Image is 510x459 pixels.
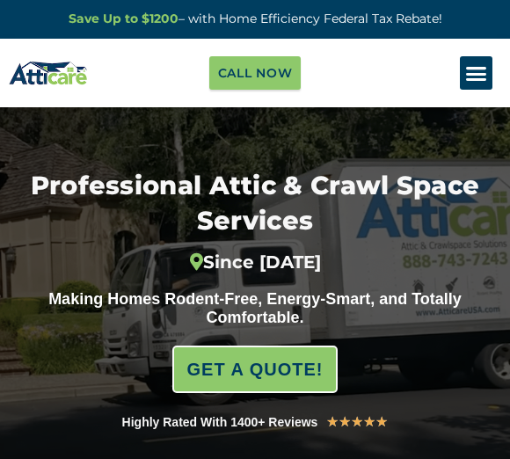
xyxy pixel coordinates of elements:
[351,411,363,433] i: ★
[209,56,302,90] a: Call Now
[13,290,497,328] div: Making Homes Rodent-Free, Energy-Smart, and Totally Comfortable.
[122,412,318,433] div: Highly Rated With 1400+ Reviews
[187,352,324,387] span: GET A QUOTE!
[9,9,501,29] p: – with Home Efficiency Federal Tax Rebate!
[218,61,293,85] span: Call Now
[326,411,388,433] div: 5/5
[69,11,178,26] a: Save Up to $1200
[460,56,493,90] div: Menu Toggle
[363,411,375,433] i: ★
[339,411,351,433] i: ★
[13,168,497,273] h1: Professional Attic & Crawl Space Services
[326,411,339,433] i: ★
[172,346,339,393] a: GET A QUOTE!
[375,411,388,433] i: ★
[13,251,497,273] div: Since [DATE]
